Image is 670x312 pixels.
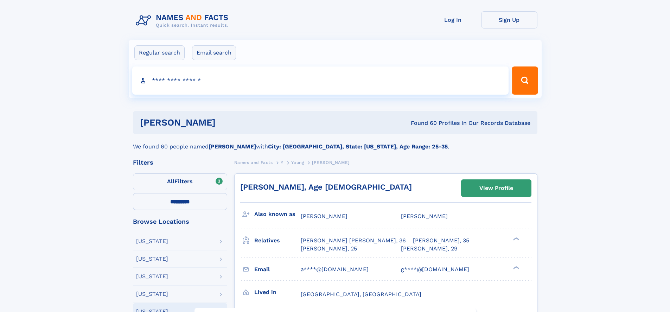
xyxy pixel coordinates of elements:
a: Y [281,158,283,167]
div: Found 60 Profiles In Our Records Database [313,119,530,127]
div: View Profile [479,180,513,196]
a: View Profile [461,180,531,197]
h3: Email [254,263,301,275]
div: [US_STATE] [136,274,168,279]
label: Regular search [134,45,185,60]
img: Logo Names and Facts [133,11,234,30]
div: [US_STATE] [136,256,168,262]
b: City: [GEOGRAPHIC_DATA], State: [US_STATE], Age Range: 25-35 [268,143,448,150]
span: Young [291,160,304,165]
label: Email search [192,45,236,60]
h3: Lived in [254,286,301,298]
div: [US_STATE] [136,291,168,297]
div: ❯ [511,237,520,241]
a: Names and Facts [234,158,273,167]
a: [PERSON_NAME], 35 [413,237,469,244]
div: We found 60 people named with . [133,134,537,151]
div: ❯ [511,265,520,270]
span: Y [281,160,283,165]
span: [PERSON_NAME] [312,160,350,165]
a: Log In [425,11,481,28]
a: [PERSON_NAME] [PERSON_NAME], 36 [301,237,406,244]
div: [US_STATE] [136,238,168,244]
span: [PERSON_NAME] [401,213,448,219]
h3: Relatives [254,235,301,247]
a: [PERSON_NAME], 25 [301,245,357,253]
a: Young [291,158,304,167]
input: search input [132,66,509,95]
span: [PERSON_NAME] [301,213,347,219]
div: Browse Locations [133,218,227,225]
label: Filters [133,173,227,190]
a: Sign Up [481,11,537,28]
h1: [PERSON_NAME] [140,118,313,127]
button: Search Button [512,66,538,95]
a: [PERSON_NAME], Age [DEMOGRAPHIC_DATA] [240,183,412,191]
span: [GEOGRAPHIC_DATA], [GEOGRAPHIC_DATA] [301,291,421,298]
h3: Also known as [254,208,301,220]
span: All [167,178,174,185]
b: [PERSON_NAME] [209,143,256,150]
a: [PERSON_NAME], 29 [401,245,458,253]
div: Filters [133,159,227,166]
